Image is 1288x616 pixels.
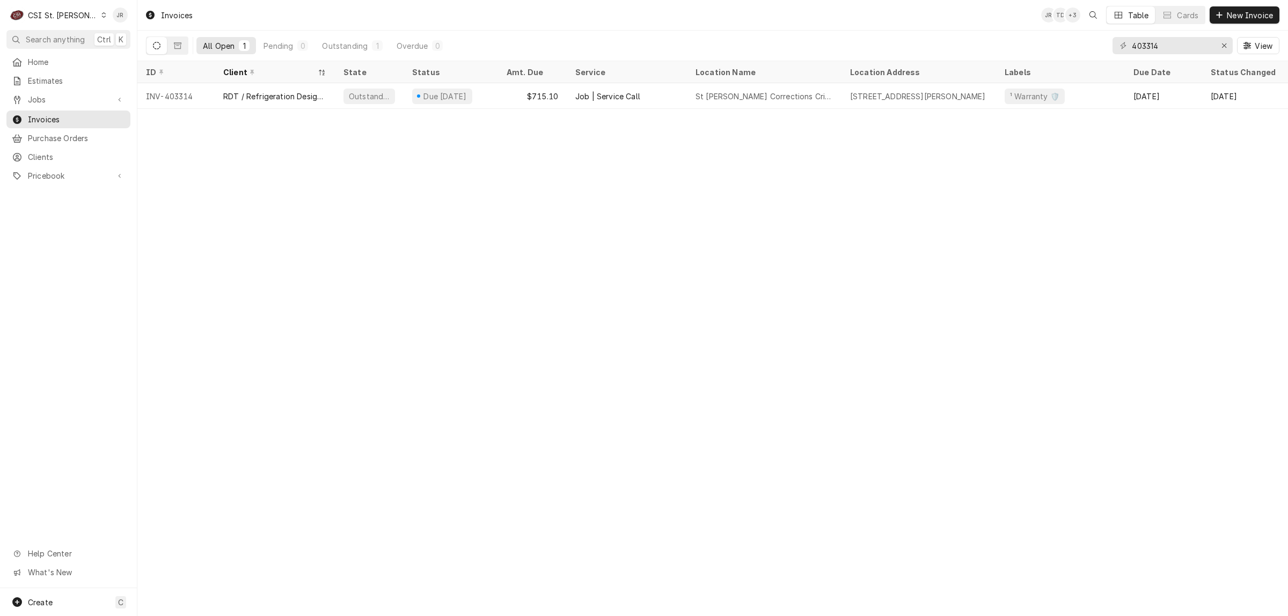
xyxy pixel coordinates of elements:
span: Ctrl [97,34,111,45]
div: Amt. Due [507,67,556,78]
div: Status [412,67,487,78]
span: View [1253,40,1275,52]
span: Invoices [28,114,125,125]
span: Estimates [28,75,125,86]
button: Open search [1085,6,1102,24]
a: Clients [6,148,130,166]
span: Help Center [28,548,124,559]
a: Go to What's New [6,563,130,581]
span: Purchase Orders [28,133,125,144]
div: Service [575,67,676,78]
div: Client [223,67,316,78]
div: Outstanding [348,91,391,102]
div: $715.10 [498,83,567,109]
div: Tim Devereux's Avatar [1053,8,1068,23]
a: Go to Pricebook [6,167,130,185]
div: Outstanding [322,40,368,52]
span: K [119,34,123,45]
div: CSI St. Louis's Avatar [10,8,25,23]
div: Labels [1005,67,1116,78]
span: Clients [28,151,125,163]
div: 0 [299,40,306,52]
div: Location Name [696,67,831,78]
span: Create [28,598,53,607]
div: 1 [374,40,380,52]
div: 1 [241,40,247,52]
a: Purchase Orders [6,129,130,147]
span: Home [28,56,125,68]
button: Erase input [1216,37,1233,54]
a: Go to Help Center [6,545,130,562]
a: Go to Jobs [6,91,130,108]
span: What's New [28,567,124,578]
div: Jessica Rentfro's Avatar [113,8,128,23]
div: St [PERSON_NAME] Corrections Criminal Justice Center [696,91,833,102]
div: Due [DATE] [422,91,468,102]
button: New Invoice [1210,6,1279,24]
div: C [10,8,25,23]
div: INV-403314 [137,83,215,109]
span: Jobs [28,94,109,105]
div: CSI St. [PERSON_NAME] [28,10,98,21]
div: Cards [1177,10,1198,21]
div: + 3 [1065,8,1080,23]
div: Table [1128,10,1149,21]
div: Location Address [850,67,985,78]
span: Pricebook [28,170,109,181]
div: All Open [203,40,235,52]
span: C [118,597,123,608]
div: State [343,67,395,78]
div: TD [1053,8,1068,23]
a: Home [6,53,130,71]
div: [STREET_ADDRESS][PERSON_NAME] [850,91,986,102]
div: JR [113,8,128,23]
div: 0 [434,40,441,52]
div: Due Date [1133,67,1191,78]
div: [DATE] [1125,83,1202,109]
div: JR [1041,8,1056,23]
span: Search anything [26,34,85,45]
div: Jessica Rentfro's Avatar [1041,8,1056,23]
div: ID [146,67,204,78]
a: Estimates [6,72,130,90]
div: [DATE] [1202,83,1288,109]
div: ¹ Warranty 🛡️ [1009,91,1060,102]
div: Job | Service Call [575,91,640,102]
a: Invoices [6,111,130,128]
div: Status Changed [1211,67,1279,78]
div: Pending [264,40,293,52]
button: Search anythingCtrlK [6,30,130,49]
span: New Invoice [1225,10,1275,21]
div: Overdue [397,40,428,52]
input: Keyword search [1132,37,1212,54]
button: View [1237,37,1279,54]
div: RDT / Refrigeration Design Tech [223,91,326,102]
